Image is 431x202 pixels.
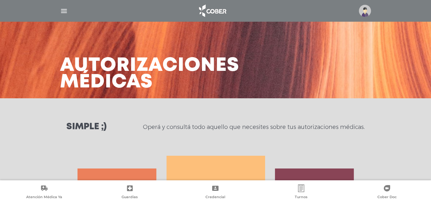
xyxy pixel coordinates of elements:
[258,184,344,201] a: Turnos
[359,5,371,17] img: profile-placeholder.svg
[122,195,138,200] span: Guardias
[60,7,68,15] img: Cober_menu-lines-white.svg
[87,184,173,201] a: Guardias
[196,3,229,19] img: logo_cober_home-white.png
[26,195,62,200] span: Atención Médica Ya
[377,195,397,200] span: Cober Doc
[66,123,107,131] h3: Simple ;)
[143,123,365,131] p: Operá y consultá todo aquello que necesites sobre tus autorizaciones médicas.
[1,184,87,201] a: Atención Médica Ya
[60,57,239,91] h3: Autorizaciones médicas
[173,184,258,201] a: Credencial
[295,195,308,200] span: Turnos
[344,184,430,201] a: Cober Doc
[205,195,225,200] span: Credencial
